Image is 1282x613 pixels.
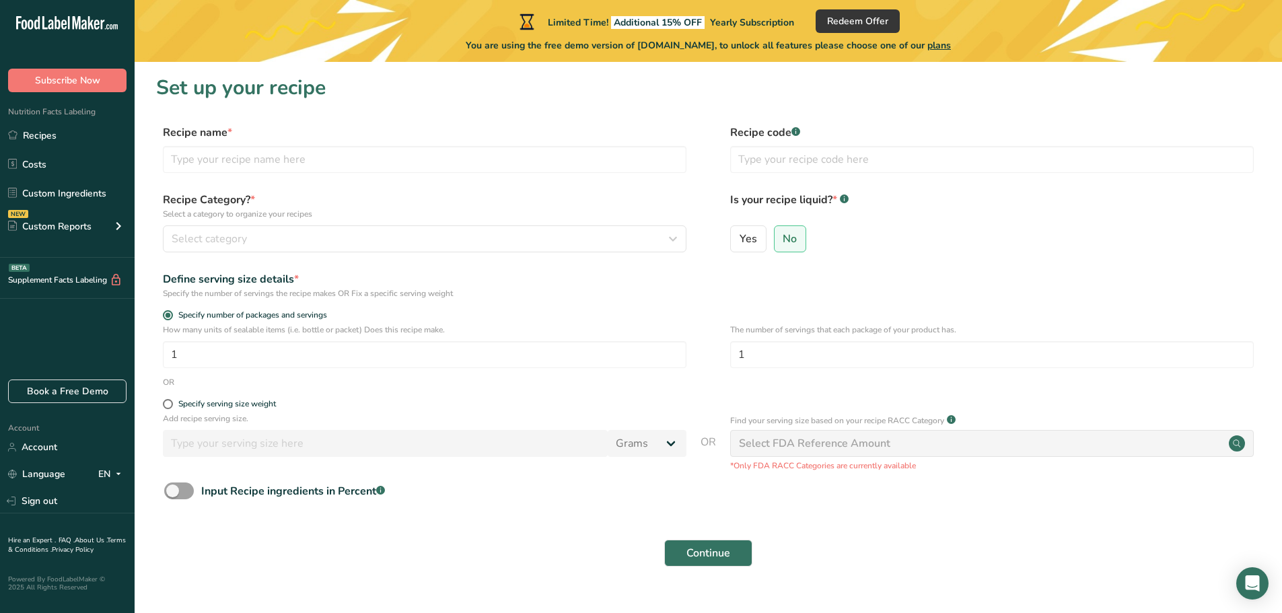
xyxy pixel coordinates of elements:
a: Privacy Policy [52,545,94,554]
div: Specify the number of servings the recipe makes OR Fix a specific serving weight [163,287,686,299]
div: Input Recipe ingredients in Percent [201,483,385,499]
span: You are using the free demo version of [DOMAIN_NAME], to unlock all features please choose one of... [466,38,951,52]
div: Select FDA Reference Amount [739,435,890,452]
span: No [783,232,797,246]
div: Define serving size details [163,271,686,287]
p: *Only FDA RACC Categories are currently available [730,460,1254,472]
p: The number of servings that each package of your product has. [730,324,1254,336]
p: Add recipe serving size. [163,412,686,425]
input: Type your recipe code here [730,146,1254,173]
span: Continue [686,545,730,561]
button: Continue [664,540,752,567]
label: Is your recipe liquid? [730,192,1254,220]
h1: Set up your recipe [156,73,1260,103]
div: EN [98,466,127,482]
div: NEW [8,210,28,218]
span: Yes [740,232,757,246]
div: OR [163,376,174,388]
div: Custom Reports [8,219,92,233]
a: Book a Free Demo [8,380,127,403]
span: plans [927,39,951,52]
input: Type your recipe name here [163,146,686,173]
p: Find your serving size based on your recipe RACC Category [730,414,944,427]
a: Terms & Conditions . [8,536,126,554]
button: Subscribe Now [8,69,127,92]
div: Limited Time! [517,13,794,30]
div: BETA [9,264,30,272]
span: Specify number of packages and servings [173,310,327,320]
span: OR [701,434,716,472]
a: Language [8,462,65,486]
div: Specify serving size weight [178,399,276,409]
a: About Us . [75,536,107,545]
label: Recipe code [730,124,1254,141]
span: Redeem Offer [827,14,888,28]
div: Powered By FoodLabelMaker © 2025 All Rights Reserved [8,575,127,591]
a: FAQ . [59,536,75,545]
a: Hire an Expert . [8,536,56,545]
span: Yearly Subscription [710,16,794,29]
p: How many units of sealable items (i.e. bottle or packet) Does this recipe make. [163,324,686,336]
button: Select category [163,225,686,252]
div: Open Intercom Messenger [1236,567,1269,600]
input: Type your serving size here [163,430,608,457]
span: Additional 15% OFF [611,16,705,29]
span: Subscribe Now [35,73,100,87]
label: Recipe Category? [163,192,686,220]
label: Recipe name [163,124,686,141]
p: Select a category to organize your recipes [163,208,686,220]
button: Redeem Offer [816,9,900,33]
span: Select category [172,231,247,247]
